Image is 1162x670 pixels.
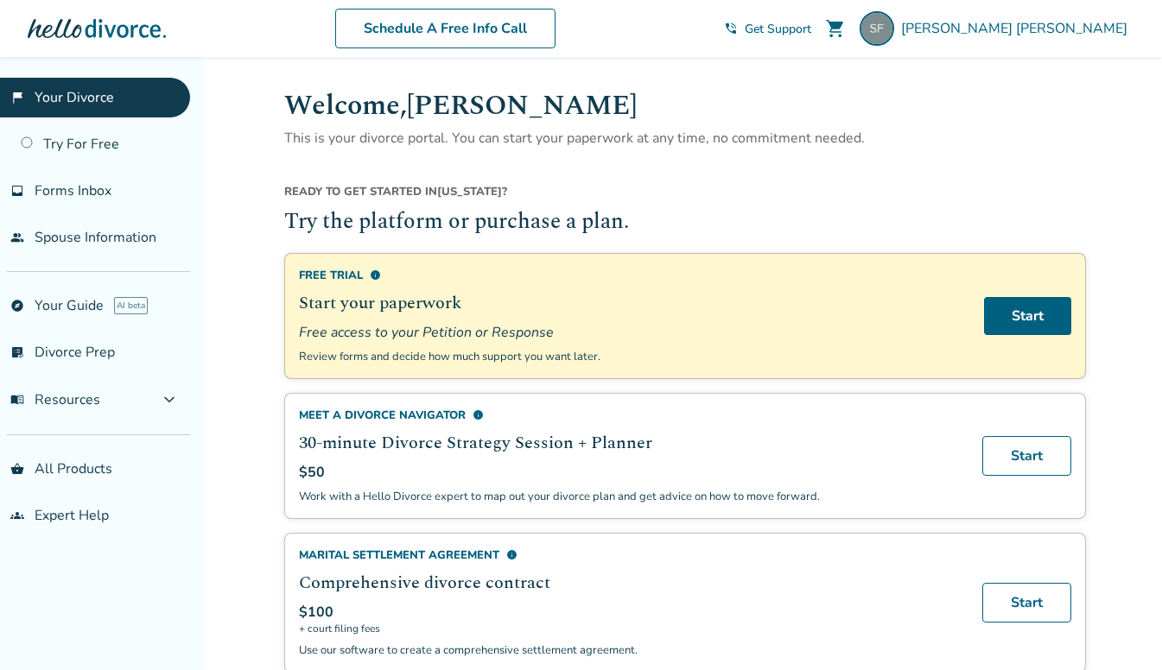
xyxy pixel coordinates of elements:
[299,323,963,342] span: Free access to your Petition or Response
[10,184,24,198] span: inbox
[10,390,100,409] span: Resources
[299,547,962,563] div: Marital Settlement Agreement
[10,91,24,104] span: flag_2
[473,409,484,420] span: info
[1076,587,1162,670] iframe: Chat Widget
[299,408,962,423] div: Meet a divorce navigator
[10,345,24,359] span: list_alt_check
[982,583,1071,623] a: Start
[284,206,1086,239] h2: Try the platform or purchase a plan.
[299,570,962,596] h2: Comprehensive divorce contract
[10,509,24,522] span: groups
[299,463,325,482] span: $50
[10,393,24,407] span: menu_book
[299,642,962,658] p: Use our software to create a comprehensive settlement agreement.
[114,297,148,314] span: AI beta
[299,290,963,316] h2: Start your paperwork
[745,21,811,37] span: Get Support
[299,489,962,504] p: Work with a Hello Divorce expert to map out your divorce plan and get advice on how to move forward.
[299,268,963,283] div: Free Trial
[299,430,962,456] h2: 30-minute Divorce Strategy Session + Planner
[370,269,381,281] span: info
[10,299,24,313] span: explore
[284,184,437,199] span: Ready to get started in
[506,549,518,560] span: info
[335,9,556,48] a: Schedule A Free Info Call
[299,622,962,635] span: + court filing fees
[284,85,1086,127] h1: Welcome, [PERSON_NAME]
[901,19,1134,38] span: [PERSON_NAME] [PERSON_NAME]
[825,18,846,39] span: shopping_cart
[299,349,963,364] p: Review forms and decide how much support you want later.
[982,436,1071,476] a: Start
[10,231,24,244] span: people
[724,21,811,37] a: phone_in_talkGet Support
[284,184,1086,206] div: [US_STATE] ?
[860,11,894,46] img: fialkowskishelby@gmail.com
[35,181,111,200] span: Forms Inbox
[10,462,24,476] span: shopping_basket
[724,22,738,35] span: phone_in_talk
[984,297,1071,335] a: Start
[284,127,1086,149] p: This is your divorce portal. You can start your paperwork at any time, no commitment needed.
[159,389,180,410] span: expand_more
[299,603,333,622] span: $100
